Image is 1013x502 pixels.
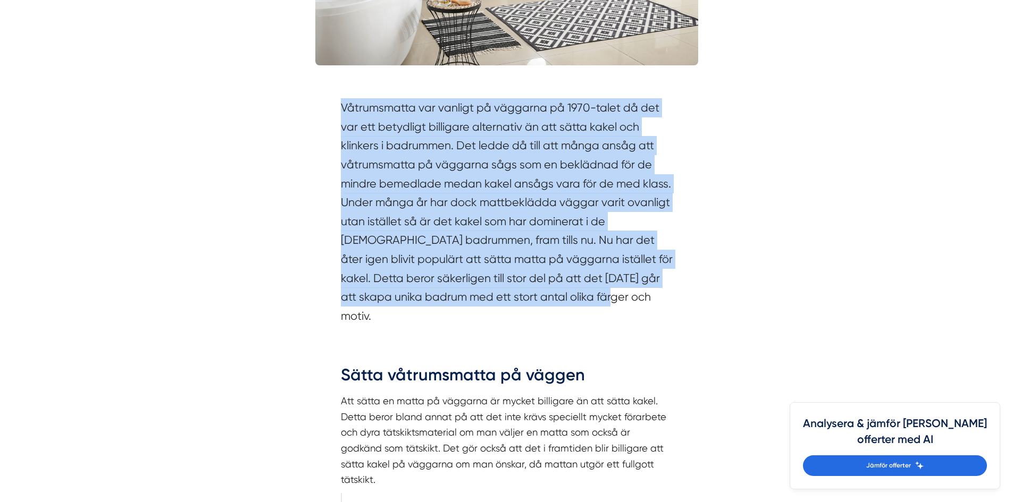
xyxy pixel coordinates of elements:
[803,415,987,455] h4: Analysera & jämför [PERSON_NAME] offerter med AI
[341,363,673,393] h2: Sätta våtrumsmatta på väggen
[803,455,987,476] a: Jämför offerter
[866,461,911,471] span: Jämför offerter
[341,98,673,330] section: Våtrumsmatta var vanligt på väggarna på 1970-talet då det var ett betydligt billigare alternativ ...
[341,393,673,488] p: Att sätta en matta på väggarna är mycket billigare än att sätta kakel. Detta beror bland annat på...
